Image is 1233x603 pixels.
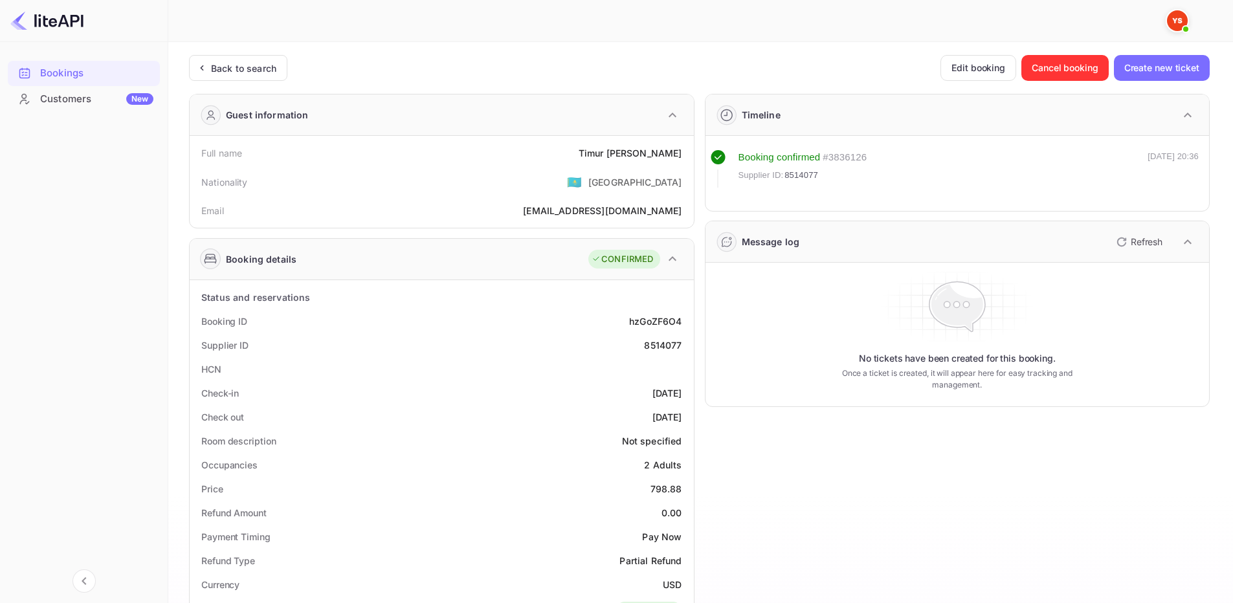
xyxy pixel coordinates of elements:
button: Collapse navigation [72,569,96,593]
div: [EMAIL_ADDRESS][DOMAIN_NAME] [523,204,682,217]
div: Customers [40,92,153,107]
div: CustomersNew [8,87,160,112]
a: CustomersNew [8,87,160,111]
div: Booking details [226,252,296,266]
button: Create new ticket [1114,55,1210,81]
div: Occupancies [201,458,258,472]
div: Timeline [742,108,781,122]
div: Booking ID [201,314,247,328]
div: Bookings [8,61,160,86]
div: CONFIRMED [592,253,653,266]
button: Edit booking [940,55,1016,81]
p: No tickets have been created for this booking. [859,352,1056,365]
div: Full name [201,146,242,160]
p: Once a ticket is created, it will appear here for easy tracking and management. [821,367,1093,391]
div: Room description [201,434,276,448]
img: LiteAPI logo [10,10,83,31]
div: hzGoZF6O4 [629,314,682,328]
div: Guest information [226,108,309,122]
div: Message log [742,235,800,248]
div: Email [201,204,224,217]
div: [GEOGRAPHIC_DATA] [588,175,682,189]
span: United States [567,170,582,193]
div: Refund Type [201,554,255,567]
div: Refund Amount [201,506,267,520]
div: 2 Adults [644,458,682,472]
div: Check-in [201,386,239,400]
div: [DATE] [652,386,682,400]
div: Check out [201,410,244,424]
div: [DATE] 20:36 [1148,150,1199,188]
span: 8514077 [784,169,818,182]
div: Not specified [622,434,682,448]
div: Booking confirmed [739,150,821,165]
div: 0.00 [661,506,682,520]
div: Timur [PERSON_NAME] [579,146,682,160]
div: Status and reservations [201,291,310,304]
div: Back to search [211,61,276,75]
div: New [126,93,153,105]
div: Pay Now [642,530,682,543]
div: USD [663,578,682,591]
div: # 3836126 [823,150,867,165]
div: HCN [201,362,221,376]
div: Nationality [201,175,248,189]
div: 798.88 [650,482,682,496]
a: Bookings [8,61,160,85]
div: 8514077 [644,338,682,352]
span: Supplier ID: [739,169,784,182]
div: Price [201,482,223,496]
button: Cancel booking [1021,55,1109,81]
p: Refresh [1131,235,1162,248]
div: Partial Refund [619,554,682,567]
div: Bookings [40,66,153,81]
div: [DATE] [652,410,682,424]
div: Supplier ID [201,338,249,352]
button: Refresh [1109,232,1168,252]
div: Payment Timing [201,530,271,543]
img: Yandex Support [1167,10,1188,31]
div: Currency [201,578,239,591]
